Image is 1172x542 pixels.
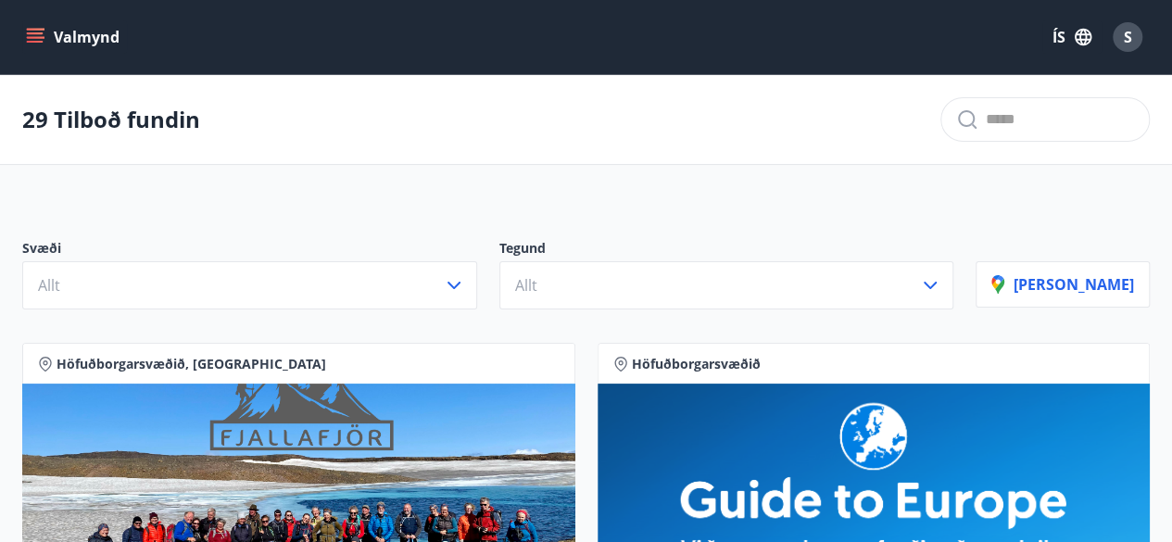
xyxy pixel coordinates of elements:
[499,261,954,309] button: Allt
[976,261,1150,308] button: [PERSON_NAME]
[1105,15,1150,59] button: S
[991,274,1134,295] p: [PERSON_NAME]
[1042,20,1102,54] button: ÍS
[22,239,477,261] p: Svæði
[515,275,537,296] span: Allt
[57,355,326,373] span: Höfuðborgarsvæðið, [GEOGRAPHIC_DATA]
[22,261,477,309] button: Allt
[38,275,60,296] span: Allt
[499,239,954,261] p: Tegund
[22,104,200,135] p: 29 Tilboð fundin
[1124,27,1132,47] span: S
[22,20,127,54] button: menu
[632,355,761,373] span: Höfuðborgarsvæðið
